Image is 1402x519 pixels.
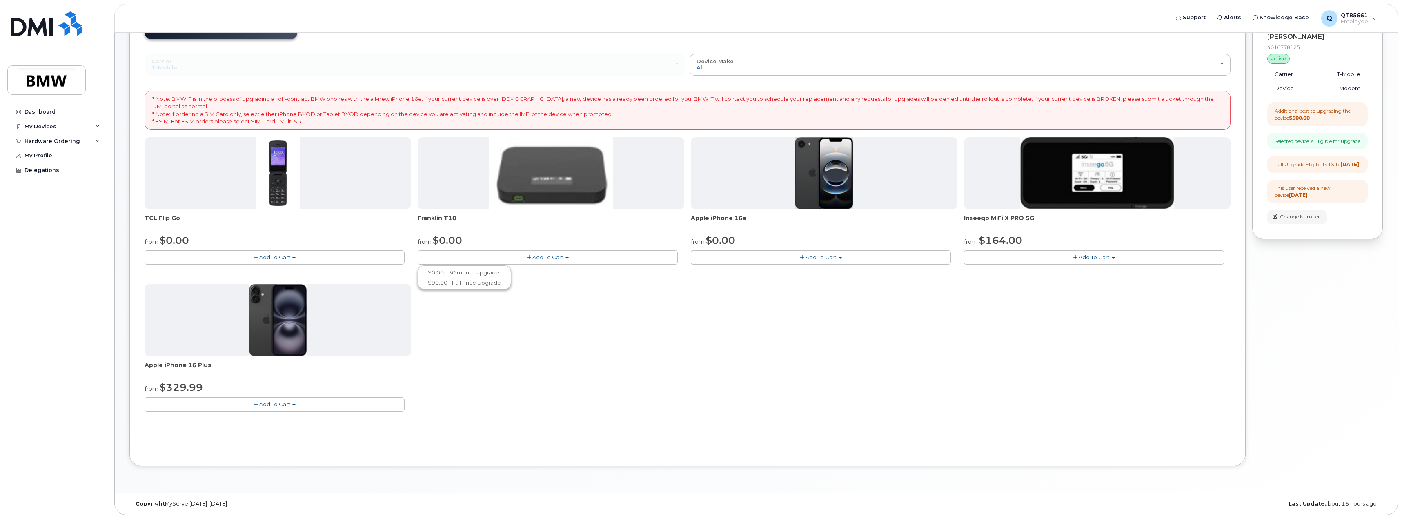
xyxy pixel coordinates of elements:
span: All [697,64,704,71]
img: t10.jpg [489,137,613,209]
div: Apple iPhone 16e [691,214,957,230]
span: Add To Cart [806,254,837,261]
span: Alerts [1224,13,1241,22]
small: from [418,238,432,245]
img: TCL_FLIP_MODE.jpg [256,137,300,209]
div: Apple iPhone 16 Plus [145,361,411,377]
img: cut_small_inseego_5G.jpg [1020,137,1174,209]
a: Knowledge Base [1247,9,1315,26]
span: Q [1326,13,1332,23]
span: Add To Cart [1079,254,1110,261]
span: Employee [1341,18,1368,25]
span: Add To Cart [259,254,290,261]
a: $0.00 - 30 month Upgrade [420,267,509,278]
div: This user received a new device [1275,185,1360,198]
small: from [964,238,978,245]
a: Support [1170,9,1211,26]
div: active [1267,54,1290,64]
strong: [DATE] [1289,192,1308,198]
td: Device [1267,81,1315,96]
button: Change Number [1267,210,1327,224]
p: * Note: BMW IT is in the process of upgrading all off-contract BMW phones with the all-new iPhone... [152,95,1223,125]
strong: Last Update [1289,501,1324,507]
div: about 16 hours ago [965,501,1383,507]
button: Add To Cart [964,250,1224,265]
button: Add To Cart [691,250,951,265]
div: Full Upgrade Eligibility Date [1275,161,1359,168]
a: $90.00 - Full Price Upgrade [420,278,509,288]
button: Add To Cart [418,250,678,265]
div: 4016778125 [1267,44,1368,51]
span: Add To Cart [532,254,563,261]
span: $0.00 [706,234,735,246]
span: Add To Cart [259,401,290,408]
td: Modem [1315,81,1368,96]
span: Change Number [1280,213,1320,221]
span: $0.00 [433,234,462,246]
span: $329.99 [160,381,203,393]
strong: $500.00 [1289,115,1310,121]
span: Support [1183,13,1206,22]
td: Carrier [1267,67,1315,82]
strong: Copyright [136,501,165,507]
div: MyServe [DATE]–[DATE] [129,501,547,507]
span: Knowledge Base [1260,13,1309,22]
img: iphone16e.png [795,137,854,209]
div: [PERSON_NAME] [1267,33,1368,40]
td: T-Mobile [1315,67,1368,82]
div: TCL Flip Go [145,214,411,230]
span: $164.00 [979,234,1022,246]
div: Selected device is Eligible for upgrade [1275,138,1360,145]
button: Add To Cart [145,397,405,412]
button: Add To Cart [145,250,405,265]
small: from [691,238,705,245]
a: Alerts [1211,9,1247,26]
span: Device Make [697,58,734,65]
div: QT85661 [1315,10,1382,27]
div: Additional cost to upgrading the device [1275,107,1360,121]
small: from [145,238,158,245]
span: QT85661 [1341,12,1368,18]
img: iphone_16_plus.png [249,284,307,356]
iframe: Messenger Launcher [1366,483,1396,513]
div: Franklin T10 [418,214,684,230]
button: Device Make All [690,54,1231,75]
span: $0.00 [160,234,189,246]
small: from [145,385,158,392]
div: Inseego MiFi X PRO 5G [964,214,1231,230]
strong: [DATE] [1340,161,1359,167]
